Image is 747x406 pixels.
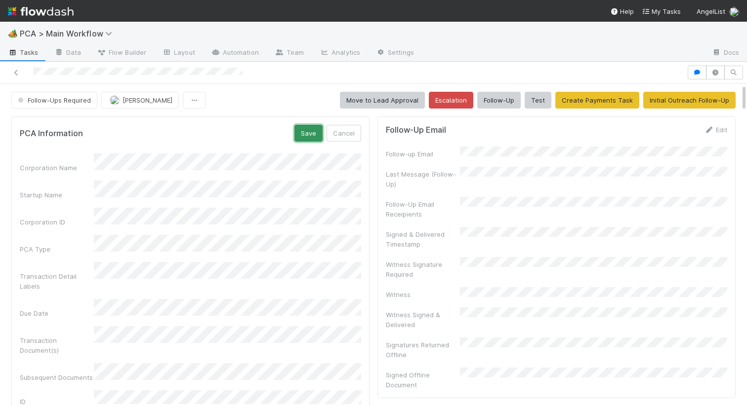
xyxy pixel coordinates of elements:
div: Follow-up Email [386,149,460,159]
button: Escalation [429,92,473,109]
a: Settings [368,45,422,61]
h5: PCA Information [20,129,83,139]
div: PCA Type [20,244,94,254]
span: Flow Builder [97,47,146,57]
div: Witness Signed & Delivered [386,310,460,330]
img: avatar_99e80e95-8f0d-4917-ae3c-b5dad577a2b5.png [110,95,120,105]
div: Witness Signature Required [386,259,460,279]
div: Subsequent Documents [20,372,94,382]
div: Last Message (Follow-Up) [386,169,460,189]
a: Team [267,45,312,61]
span: AngelList [697,7,725,15]
div: Transaction Detail Labels [20,271,94,291]
div: Due Date [20,308,94,318]
span: [PERSON_NAME] [123,96,172,104]
div: Signed & Delivered Timestamp [386,229,460,249]
h5: Follow-Up Email [386,125,446,135]
img: avatar_d89a0a80-047e-40c9-bdc2-a2d44e645fd3.png [729,7,739,17]
div: Corporation Name [20,163,94,173]
span: 🏕️ [8,29,18,37]
button: Follow-Up [477,92,521,109]
a: Layout [154,45,203,61]
a: Flow Builder [89,45,154,61]
span: PCA > Main Workflow [20,29,117,38]
button: [PERSON_NAME] [101,92,179,109]
a: Edit [704,126,727,134]
a: My Tasks [642,6,681,16]
div: Follow-Up Email Receipients [386,199,460,219]
span: Tasks [8,47,39,57]
button: Move to Lead Approval [340,92,425,109]
span: Follow-Ups Required [16,96,91,104]
div: Corporation ID [20,217,94,227]
a: Analytics [312,45,368,61]
button: Follow-Ups Required [11,92,97,109]
div: Help [610,6,634,16]
div: Witness [386,290,460,299]
div: Transaction Document(s) [20,335,94,355]
div: Startup Name [20,190,94,200]
a: Automation [203,45,267,61]
span: My Tasks [642,7,681,15]
a: Data [46,45,89,61]
button: Cancel [327,125,361,142]
button: Test [525,92,551,109]
button: Initial Outreach Follow-Up [643,92,736,109]
button: Save [294,125,323,142]
img: logo-inverted-e16ddd16eac7371096b0.svg [8,3,74,20]
div: Signed Offline Document [386,370,460,390]
div: Signatures Returned Offline [386,340,460,360]
a: Docs [704,45,747,61]
button: Create Payments Task [555,92,639,109]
